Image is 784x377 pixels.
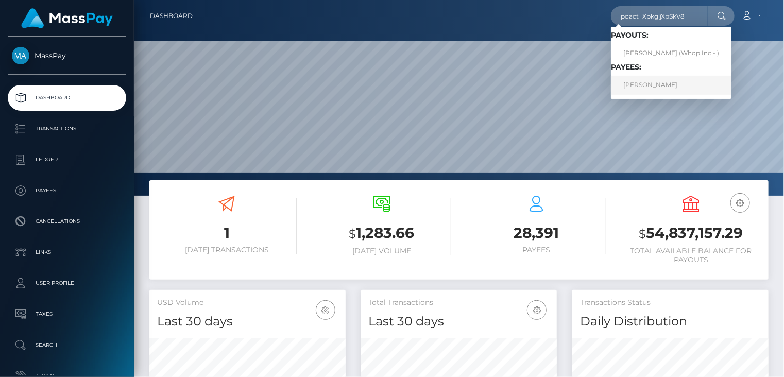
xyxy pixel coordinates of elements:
[639,227,646,241] small: $
[12,152,122,167] p: Ledger
[12,214,122,229] p: Cancellations
[8,301,126,327] a: Taxes
[8,147,126,173] a: Ledger
[12,121,122,136] p: Transactions
[12,276,122,291] p: User Profile
[21,8,113,28] img: MassPay Logo
[12,183,122,198] p: Payees
[622,223,761,244] h3: 54,837,157.29
[622,247,761,264] h6: Total Available Balance for Payouts
[157,246,297,254] h6: [DATE] Transactions
[611,63,731,72] h6: Payees:
[580,298,761,308] h5: Transactions Status
[8,239,126,265] a: Links
[467,223,606,243] h3: 28,391
[369,313,550,331] h4: Last 30 days
[12,337,122,353] p: Search
[369,298,550,308] h5: Total Transactions
[611,31,731,40] h6: Payouts:
[467,246,606,254] h6: Payees
[8,332,126,358] a: Search
[312,223,452,244] h3: 1,283.66
[157,313,338,331] h4: Last 30 days
[349,227,356,241] small: $
[12,90,122,106] p: Dashboard
[8,85,126,111] a: Dashboard
[611,76,731,95] a: [PERSON_NAME]
[12,47,29,64] img: MassPay
[8,51,126,60] span: MassPay
[157,298,338,308] h5: USD Volume
[12,245,122,260] p: Links
[8,270,126,296] a: User Profile
[8,178,126,203] a: Payees
[8,116,126,142] a: Transactions
[611,44,731,63] a: [PERSON_NAME] (Whop Inc - )
[8,209,126,234] a: Cancellations
[157,223,297,243] h3: 1
[150,5,193,27] a: Dashboard
[580,313,761,331] h4: Daily Distribution
[312,247,452,255] h6: [DATE] Volume
[12,306,122,322] p: Taxes
[611,6,708,26] input: Search...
